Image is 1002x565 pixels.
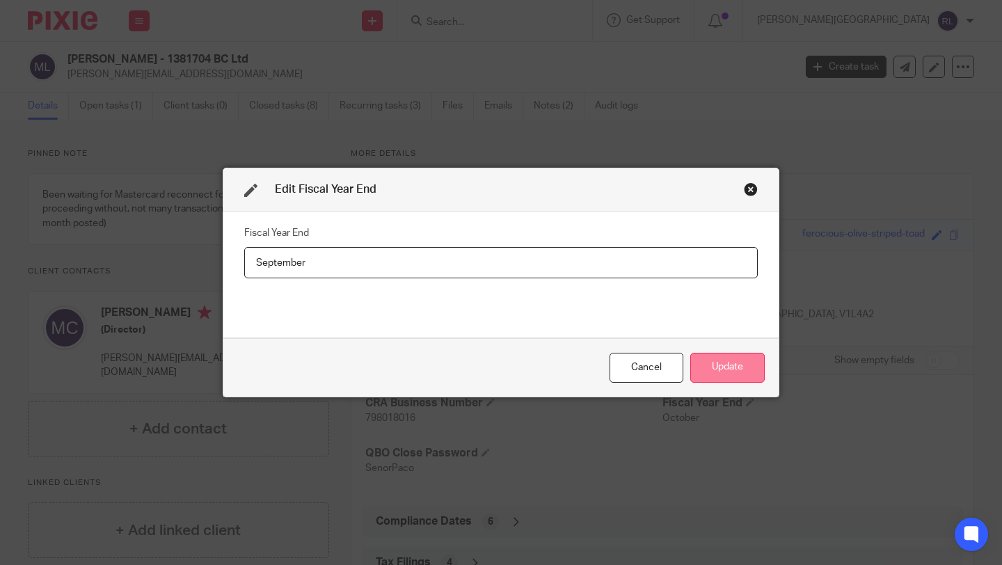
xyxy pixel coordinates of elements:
div: Close this dialog window [610,353,683,383]
div: Close this dialog window [744,182,758,196]
button: Update [690,353,765,383]
label: Fiscal Year End [244,226,309,240]
span: Edit Fiscal Year End [275,184,376,195]
input: Fiscal Year End [244,247,758,278]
